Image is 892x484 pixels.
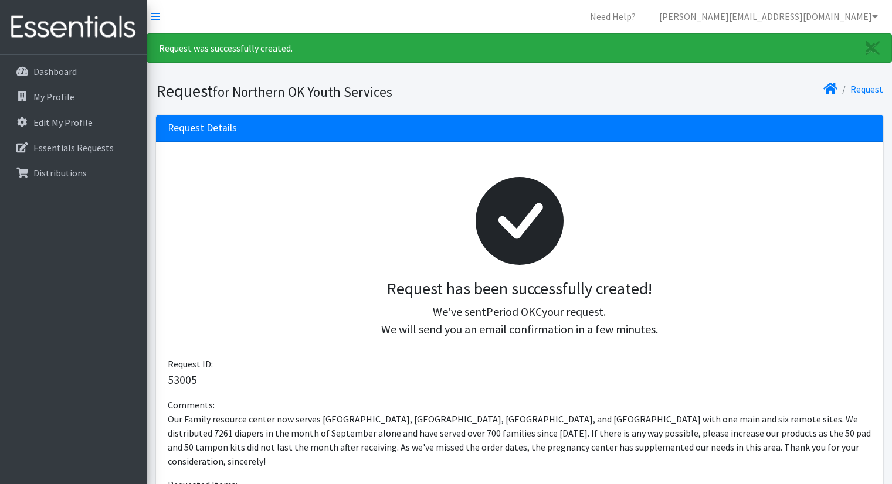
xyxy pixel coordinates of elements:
p: Dashboard [33,66,77,77]
span: Request ID: [168,358,213,370]
img: HumanEssentials [5,8,142,47]
p: Our Family resource center now serves [GEOGRAPHIC_DATA], [GEOGRAPHIC_DATA], [GEOGRAPHIC_DATA], an... [168,412,871,468]
p: Essentials Requests [33,142,114,154]
a: [PERSON_NAME][EMAIL_ADDRESS][DOMAIN_NAME] [650,5,887,28]
p: Distributions [33,167,87,179]
h3: Request Details [168,122,237,134]
a: Close [854,34,891,62]
p: We've sent your request. We will send you an email confirmation in a few minutes. [177,303,862,338]
p: Edit My Profile [33,117,93,128]
span: Period OKC [486,304,542,319]
a: Essentials Requests [5,136,142,159]
a: Need Help? [581,5,645,28]
p: 53005 [168,371,871,388]
a: Dashboard [5,60,142,83]
a: Request [850,83,883,95]
a: My Profile [5,85,142,108]
p: My Profile [33,91,74,103]
span: Comments: [168,399,215,411]
h3: Request has been successfully created! [177,279,862,299]
small: for Northern OK Youth Services [213,83,392,100]
h1: Request [156,81,515,101]
a: Edit My Profile [5,111,142,134]
a: Distributions [5,161,142,185]
div: Request was successfully created. [147,33,892,63]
